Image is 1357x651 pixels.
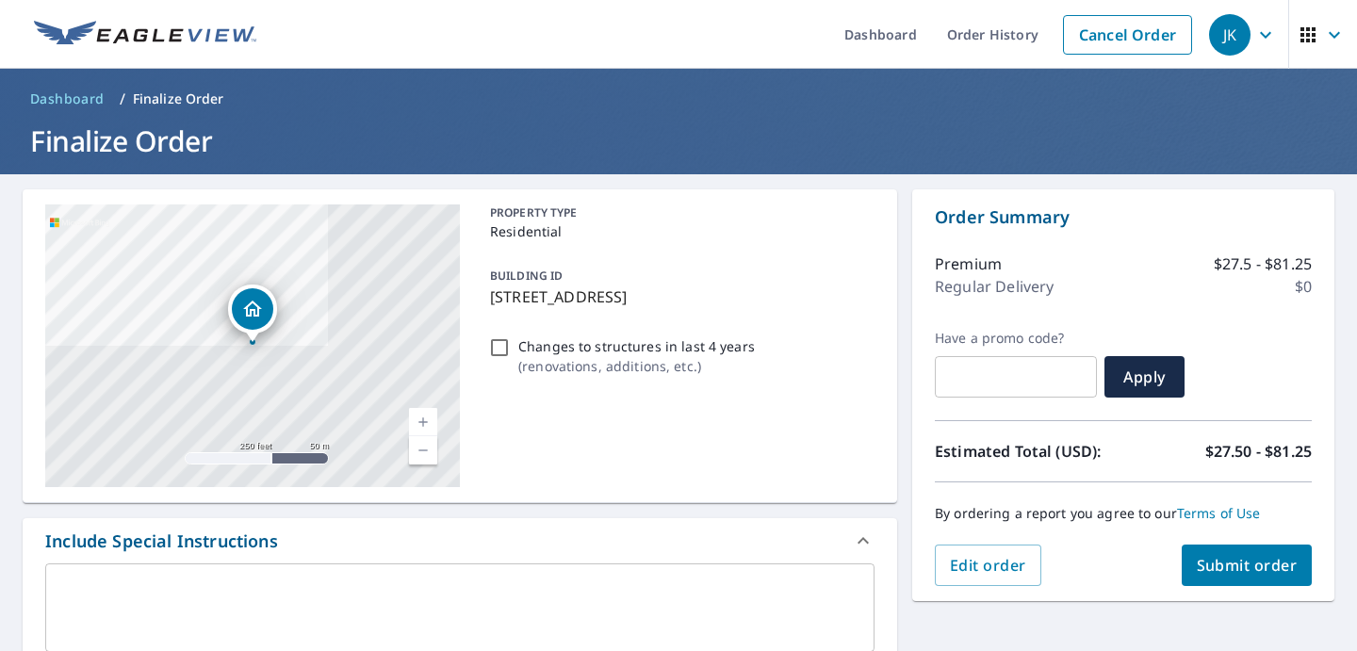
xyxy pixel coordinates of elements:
[23,518,897,563] div: Include Special Instructions
[1205,440,1312,463] p: $27.50 - $81.25
[935,252,1002,275] p: Premium
[133,90,224,108] p: Finalize Order
[409,408,437,436] a: Current Level 17, Zoom In
[34,21,256,49] img: EV Logo
[935,330,1097,347] label: Have a promo code?
[228,285,277,343] div: Dropped pin, building 1, Residential property, 1355 7th Ave SE Forest Lake, MN 55025
[1182,545,1313,586] button: Submit order
[409,436,437,464] a: Current Level 17, Zoom Out
[1177,504,1261,522] a: Terms of Use
[1295,275,1312,298] p: $0
[490,285,867,308] p: [STREET_ADDRESS]
[490,268,563,284] p: BUILDING ID
[45,529,278,554] div: Include Special Instructions
[1209,14,1251,56] div: JK
[935,275,1054,298] p: Regular Delivery
[490,221,867,241] p: Residential
[935,440,1123,463] p: Estimated Total (USD):
[950,555,1026,576] span: Edit order
[935,545,1041,586] button: Edit order
[1104,356,1185,398] button: Apply
[518,356,755,376] p: ( renovations, additions, etc. )
[1197,555,1298,576] span: Submit order
[935,505,1312,522] p: By ordering a report you agree to our
[30,90,105,108] span: Dashboard
[1214,252,1312,275] p: $27.5 - $81.25
[120,88,125,110] li: /
[1120,366,1169,387] span: Apply
[23,84,112,114] a: Dashboard
[23,122,1334,160] h1: Finalize Order
[935,204,1312,230] p: Order Summary
[490,204,867,221] p: PROPERTY TYPE
[23,84,1334,114] nav: breadcrumb
[1063,15,1192,55] a: Cancel Order
[518,336,755,356] p: Changes to structures in last 4 years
